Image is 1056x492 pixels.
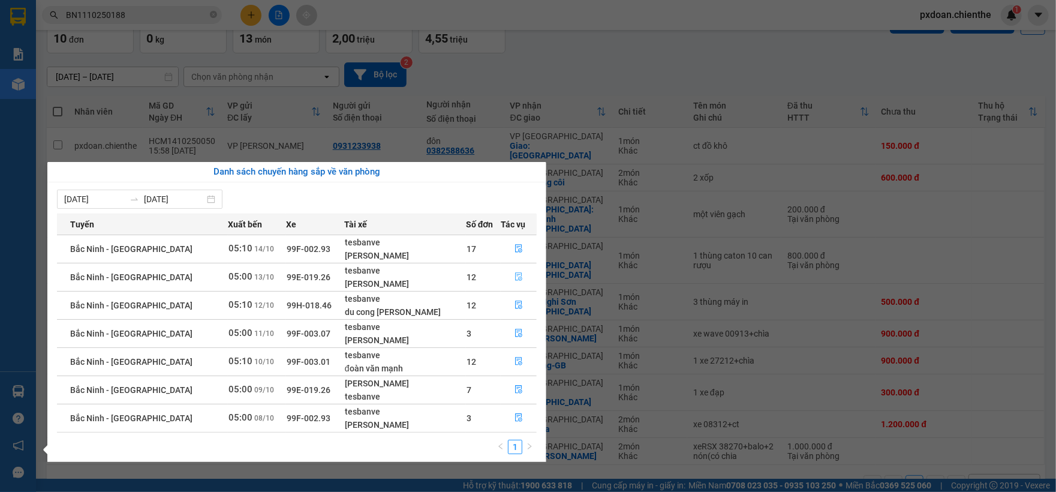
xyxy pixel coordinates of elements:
span: to [130,194,139,204]
span: 12 [467,272,476,282]
span: 14/10 [254,245,274,253]
span: Bắc Ninh - [GEOGRAPHIC_DATA] [70,272,192,282]
span: 12 [467,301,476,310]
span: 05:00 [228,328,252,338]
div: du cong [PERSON_NAME] [345,305,465,319]
button: file-done [501,296,536,315]
span: Số đơn [466,218,494,231]
div: tesbanve [345,349,465,362]
span: 99E-019.26 [287,385,330,395]
li: 1 [508,440,522,454]
span: 10/10 [254,358,274,366]
span: 05:10 [228,243,252,254]
span: Tuyến [70,218,94,231]
span: Tài xế [344,218,367,231]
span: file-done [515,301,523,310]
span: Xuất bến [228,218,262,231]
span: Bắc Ninh - [GEOGRAPHIC_DATA] [70,385,192,395]
span: 05:00 [228,384,252,395]
div: Danh sách chuyến hàng sắp về văn phòng [57,165,537,179]
button: file-done [501,352,536,371]
span: 12/10 [254,301,274,310]
div: tesbanve [345,320,465,334]
div: tesbanve [345,292,465,305]
span: 05:10 [228,356,252,367]
span: 13/10 [254,273,274,281]
button: file-done [501,324,536,343]
span: Bắc Ninh - [GEOGRAPHIC_DATA] [70,413,192,423]
span: 12 [467,357,476,367]
span: 05:00 [228,412,252,423]
a: 1 [509,440,522,454]
input: Đến ngày [144,193,204,206]
span: 09/10 [254,386,274,394]
span: 99F-003.07 [287,329,330,338]
div: [PERSON_NAME] [345,334,465,347]
button: file-done [501,380,536,400]
span: 99F-002.93 [287,244,330,254]
span: file-done [515,413,523,423]
div: tesbanve [345,264,465,277]
div: [PERSON_NAME] [345,249,465,262]
span: file-done [515,329,523,338]
div: tesbanve [345,405,465,418]
span: file-done [515,357,523,367]
span: Bắc Ninh - [GEOGRAPHIC_DATA] [70,329,192,338]
input: Từ ngày [64,193,125,206]
div: đoàn văn mạnh [345,362,465,375]
span: swap-right [130,194,139,204]
span: Bắc Ninh - [GEOGRAPHIC_DATA] [70,244,192,254]
button: file-done [501,268,536,287]
button: right [522,440,537,454]
span: left [497,443,504,450]
button: file-done [501,239,536,259]
span: Bắc Ninh - [GEOGRAPHIC_DATA] [70,357,192,367]
li: Previous Page [494,440,508,454]
div: tesbanve [345,236,465,249]
button: left [494,440,508,454]
span: 99F-003.01 [287,357,330,367]
span: file-done [515,385,523,395]
li: Next Page [522,440,537,454]
span: 99F-002.93 [287,413,330,423]
span: 7 [467,385,471,395]
div: [PERSON_NAME] [345,377,465,390]
span: 99E-019.26 [287,272,330,282]
span: 05:00 [228,271,252,282]
span: file-done [515,272,523,282]
span: 08/10 [254,414,274,422]
button: file-done [501,409,536,428]
span: right [526,443,533,450]
span: Bắc Ninh - [GEOGRAPHIC_DATA] [70,301,192,310]
span: 3 [467,329,471,338]
span: Tác vụ [501,218,525,231]
div: tesbanve [345,390,465,403]
span: file-done [515,244,523,254]
span: 17 [467,244,476,254]
span: 3 [467,413,471,423]
span: 99H-018.46 [287,301,332,310]
span: 11/10 [254,329,274,338]
span: 05:10 [228,299,252,310]
div: [PERSON_NAME] [345,277,465,290]
div: [PERSON_NAME] [345,418,465,431]
span: Xe [286,218,296,231]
